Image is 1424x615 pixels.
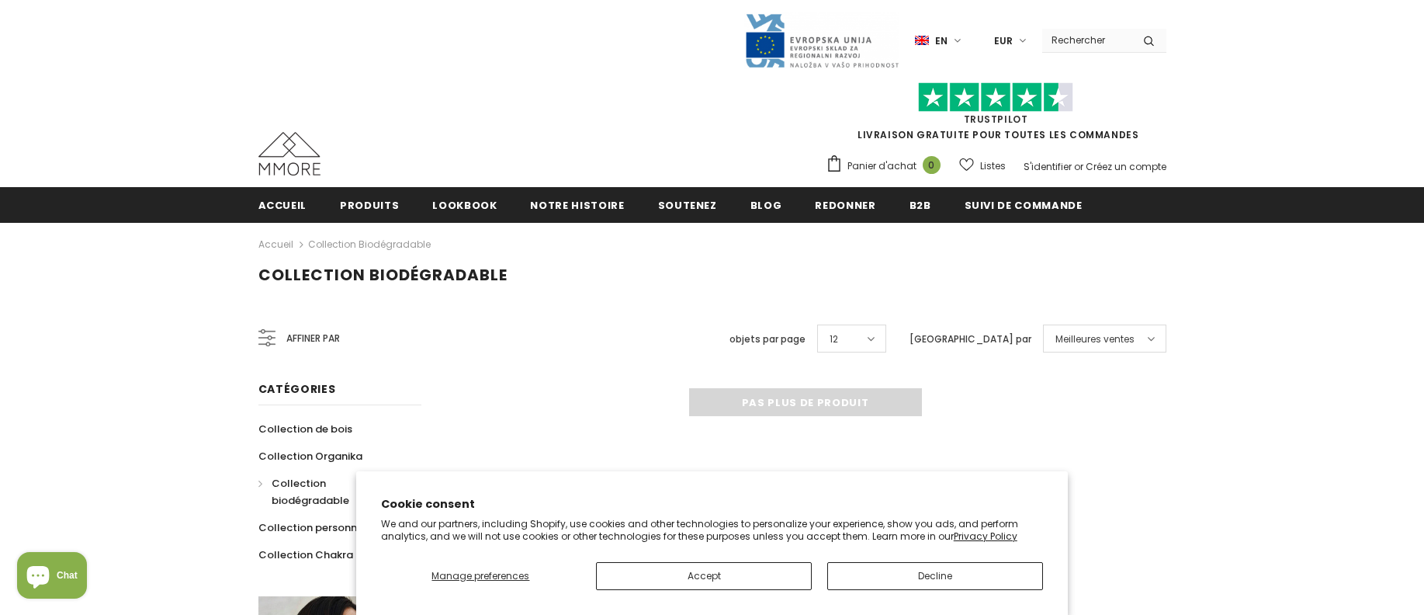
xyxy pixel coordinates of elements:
[965,187,1083,222] a: Suivi de commande
[918,82,1073,113] img: Faites confiance aux étoiles pilotes
[959,152,1006,179] a: Listes
[432,187,497,222] a: Lookbook
[658,187,717,222] a: soutenez
[381,518,1044,542] p: We and our partners, including Shopify, use cookies and other technologies to personalize your ex...
[923,156,941,174] span: 0
[258,443,362,470] a: Collection Organika
[750,198,782,213] span: Blog
[847,158,916,174] span: Panier d'achat
[286,330,340,347] span: Affiner par
[830,332,838,347] span: 12
[258,541,353,568] a: Collection Chakra
[596,562,812,590] button: Accept
[340,198,399,213] span: Produits
[1055,332,1135,347] span: Meilleures ventes
[381,496,1044,512] h2: Cookie consent
[909,198,931,213] span: B2B
[272,476,349,508] span: Collection biodégradable
[750,187,782,222] a: Blog
[431,569,529,582] span: Manage preferences
[258,187,307,222] a: Accueil
[308,238,431,251] a: Collection biodégradable
[826,155,948,178] a: Panier d'achat 0
[258,381,336,397] span: Catégories
[954,530,1017,543] a: Privacy Policy
[381,562,580,590] button: Manage preferences
[915,34,929,47] img: i-lang-1.png
[258,514,387,541] a: Collection personnalisée
[965,198,1083,213] span: Suivi de commande
[935,33,948,49] span: en
[964,113,1028,126] a: TrustPilot
[432,198,497,213] span: Lookbook
[980,158,1006,174] span: Listes
[729,332,806,347] label: objets par page
[1042,29,1131,51] input: Search Site
[1024,160,1072,173] a: S'identifier
[658,198,717,213] span: soutenez
[258,132,320,175] img: Cas MMORE
[909,187,931,222] a: B2B
[258,415,352,443] a: Collection de bois
[530,187,624,222] a: Notre histoire
[826,89,1166,141] span: LIVRAISON GRATUITE POUR TOUTES LES COMMANDES
[815,198,875,213] span: Redonner
[12,552,92,603] inbox-online-store-chat: Shopify online store chat
[530,198,624,213] span: Notre histoire
[909,332,1031,347] label: [GEOGRAPHIC_DATA] par
[827,562,1043,590] button: Decline
[258,449,362,464] span: Collection Organika
[744,12,899,69] img: Javni Razpis
[258,264,508,286] span: Collection biodégradable
[258,470,404,514] a: Collection biodégradable
[340,187,399,222] a: Produits
[258,547,353,562] span: Collection Chakra
[1074,160,1083,173] span: or
[258,422,352,436] span: Collection de bois
[994,33,1013,49] span: EUR
[744,33,899,47] a: Javni Razpis
[258,198,307,213] span: Accueil
[1086,160,1166,173] a: Créez un compte
[815,187,875,222] a: Redonner
[258,520,387,535] span: Collection personnalisée
[258,235,293,254] a: Accueil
